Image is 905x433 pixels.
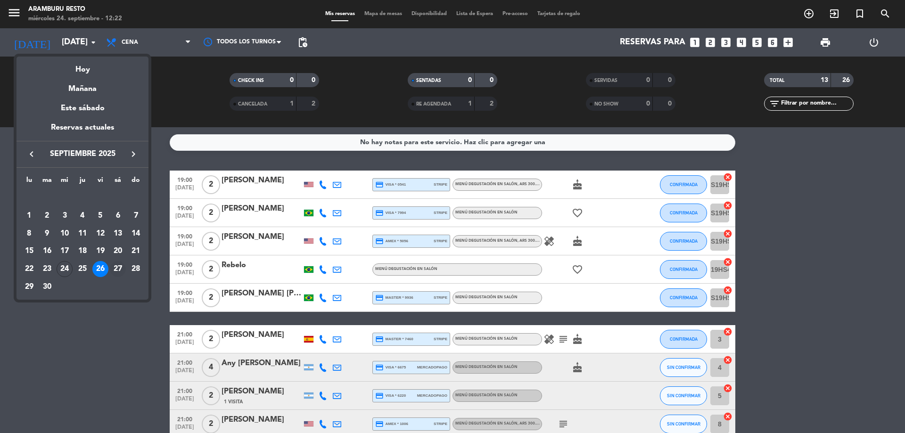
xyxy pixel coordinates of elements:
td: 7 de septiembre de 2025 [127,207,145,225]
td: 15 de septiembre de 2025 [20,242,38,260]
td: 13 de septiembre de 2025 [109,225,127,243]
td: 9 de septiembre de 2025 [38,225,56,243]
td: 27 de septiembre de 2025 [109,260,127,278]
td: 8 de septiembre de 2025 [20,225,38,243]
div: 5 [92,208,108,224]
div: 27 [110,261,126,277]
td: 20 de septiembre de 2025 [109,242,127,260]
td: 12 de septiembre de 2025 [91,225,109,243]
div: 13 [110,226,126,242]
div: 16 [39,243,55,259]
td: 22 de septiembre de 2025 [20,260,38,278]
div: 30 [39,279,55,295]
div: 24 [57,261,73,277]
th: lunes [20,175,38,189]
div: 4 [74,208,90,224]
td: 2 de septiembre de 2025 [38,207,56,225]
div: 6 [110,208,126,224]
i: keyboard_arrow_left [26,148,37,160]
td: 16 de septiembre de 2025 [38,242,56,260]
div: 17 [57,243,73,259]
td: 1 de septiembre de 2025 [20,207,38,225]
div: 20 [110,243,126,259]
td: 4 de septiembre de 2025 [74,207,91,225]
td: 28 de septiembre de 2025 [127,260,145,278]
div: 23 [39,261,55,277]
div: Reservas actuales [16,122,148,141]
th: martes [38,175,56,189]
div: 12 [92,226,108,242]
div: 11 [74,226,90,242]
td: 25 de septiembre de 2025 [74,260,91,278]
td: 23 de septiembre de 2025 [38,260,56,278]
div: 9 [39,226,55,242]
i: keyboard_arrow_right [128,148,139,160]
div: 22 [21,261,37,277]
th: miércoles [56,175,74,189]
div: 14 [128,226,144,242]
td: 26 de septiembre de 2025 [91,260,109,278]
div: 21 [128,243,144,259]
button: keyboard_arrow_left [23,148,40,160]
div: 15 [21,243,37,259]
div: Hoy [16,57,148,76]
div: 7 [128,208,144,224]
div: 25 [74,261,90,277]
td: 5 de septiembre de 2025 [91,207,109,225]
td: 6 de septiembre de 2025 [109,207,127,225]
td: SEP. [20,189,145,207]
div: 3 [57,208,73,224]
div: 1 [21,208,37,224]
td: 24 de septiembre de 2025 [56,260,74,278]
td: 17 de septiembre de 2025 [56,242,74,260]
td: 3 de septiembre de 2025 [56,207,74,225]
div: 29 [21,279,37,295]
td: 10 de septiembre de 2025 [56,225,74,243]
td: 18 de septiembre de 2025 [74,242,91,260]
td: 29 de septiembre de 2025 [20,278,38,296]
div: Mañana [16,76,148,95]
td: 14 de septiembre de 2025 [127,225,145,243]
td: 11 de septiembre de 2025 [74,225,91,243]
th: sábado [109,175,127,189]
div: 8 [21,226,37,242]
div: Este sábado [16,95,148,122]
div: 18 [74,243,90,259]
td: 30 de septiembre de 2025 [38,278,56,296]
th: viernes [91,175,109,189]
button: keyboard_arrow_right [125,148,142,160]
td: 19 de septiembre de 2025 [91,242,109,260]
div: 28 [128,261,144,277]
div: 19 [92,243,108,259]
th: jueves [74,175,91,189]
div: 26 [92,261,108,277]
div: 2 [39,208,55,224]
div: 10 [57,226,73,242]
td: 21 de septiembre de 2025 [127,242,145,260]
span: septiembre 2025 [40,148,125,160]
th: domingo [127,175,145,189]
